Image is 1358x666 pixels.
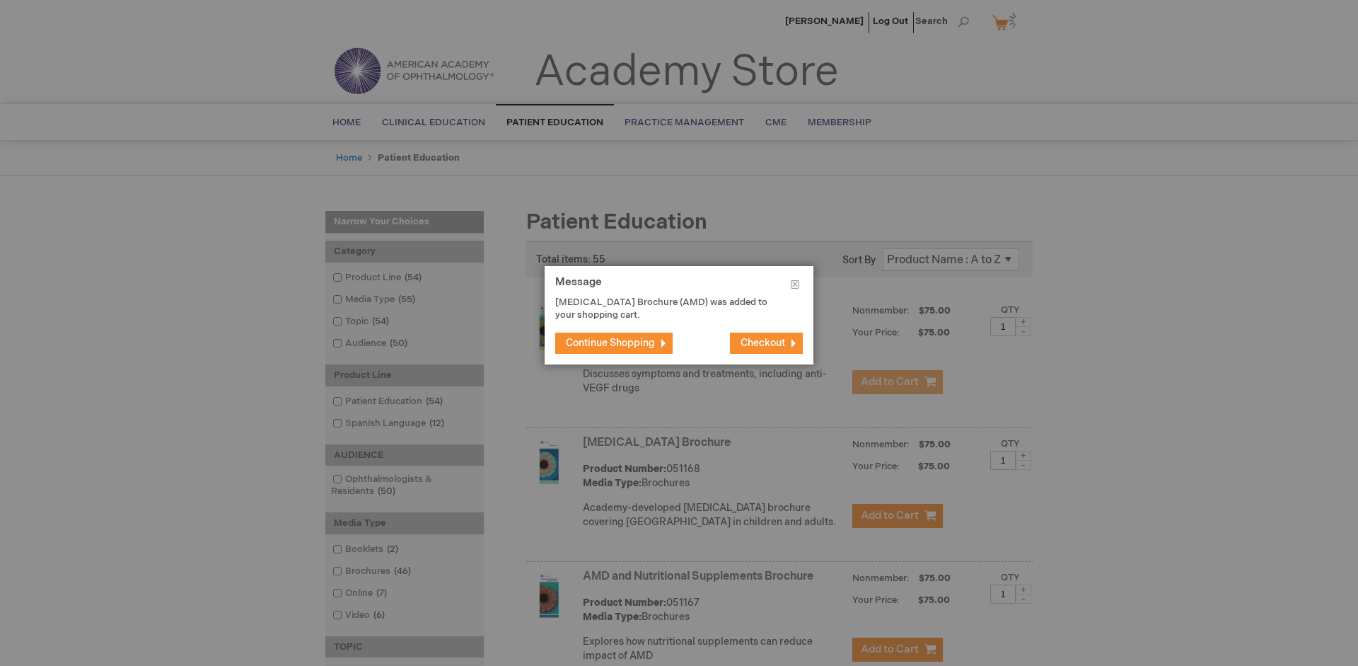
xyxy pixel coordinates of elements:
[730,333,803,354] button: Checkout
[741,337,785,349] span: Checkout
[555,277,803,296] h1: Message
[555,296,782,322] p: [MEDICAL_DATA] Brochure (AMD) was added to your shopping cart.
[566,337,655,349] span: Continue Shopping
[555,333,673,354] button: Continue Shopping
